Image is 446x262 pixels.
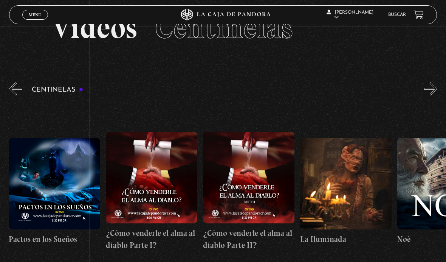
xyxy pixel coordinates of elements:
[327,10,373,20] span: [PERSON_NAME]
[52,12,394,43] h2: Videos
[388,12,406,17] a: Buscar
[155,9,293,46] span: Centinelas
[424,82,437,95] button: Next
[203,227,294,251] h4: ¿Cómo venderle el alma al diablo Parte II?
[106,227,197,251] h4: ¿Cómo venderle el alma al diablo Parte I?
[9,233,100,245] h4: Pactos en los Sueños
[29,12,41,17] span: Menu
[26,19,44,24] span: Cerrar
[9,82,22,95] button: Previous
[413,9,424,20] a: View your shopping cart
[300,233,392,245] h4: La Iluminada
[32,86,84,94] h3: Centinelas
